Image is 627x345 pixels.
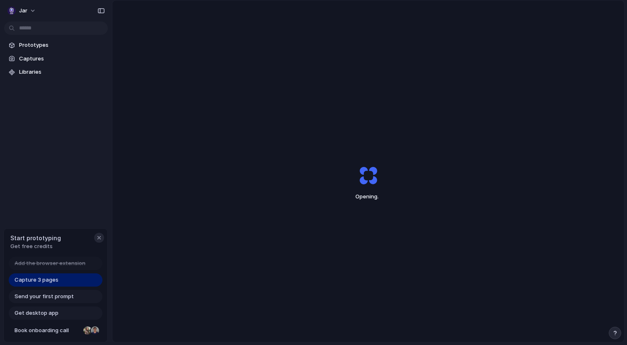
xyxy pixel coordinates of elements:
span: Send your first prompt [15,292,74,301]
a: Libraries [4,66,108,78]
span: . [377,193,379,200]
span: Start prototyping [10,234,61,242]
span: Jar [19,7,27,15]
a: Book onboarding call [9,324,102,337]
span: Add the browser extension [15,259,85,268]
div: Nicole Kubica [83,326,92,335]
span: Opening [340,193,397,201]
span: Book onboarding call [15,326,80,335]
span: Captures [19,55,104,63]
a: Get desktop app [9,306,102,320]
span: Get desktop app [15,309,58,317]
span: Capture 3 pages [15,276,58,284]
button: Jar [4,4,40,17]
span: Get free credits [10,242,61,251]
a: Captures [4,53,108,65]
div: Christian Iacullo [90,326,100,335]
span: Prototypes [19,41,104,49]
span: Libraries [19,68,104,76]
a: Prototypes [4,39,108,51]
